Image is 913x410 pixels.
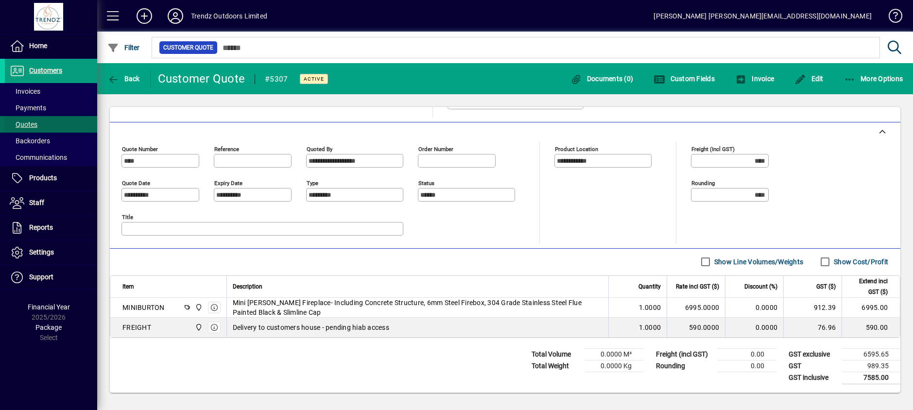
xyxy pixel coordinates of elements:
[527,348,585,360] td: Total Volume
[122,303,165,312] div: MINIBURTON
[638,281,661,292] span: Quantity
[29,223,53,231] span: Reports
[5,166,97,190] a: Products
[122,323,151,332] div: FREIGHT
[418,179,434,186] mat-label: Status
[214,179,242,186] mat-label: Expiry date
[192,322,204,333] span: New Plymouth
[783,298,842,318] td: 912.39
[527,360,585,372] td: Total Weight
[5,34,97,58] a: Home
[233,323,389,332] span: Delivery to customers house - pending hiab access
[784,348,842,360] td: GST exclusive
[744,281,777,292] span: Discount (%)
[214,145,239,152] mat-label: Reference
[842,348,900,360] td: 6595.65
[733,70,776,87] button: Invoice
[651,70,717,87] button: Custom Fields
[107,75,140,83] span: Back
[29,248,54,256] span: Settings
[307,179,318,186] mat-label: Type
[570,75,633,83] span: Documents (0)
[639,323,661,332] span: 1.0000
[673,323,719,332] div: 590.0000
[848,276,888,297] span: Extend incl GST ($)
[783,318,842,337] td: 76.96
[792,70,826,87] button: Edit
[639,303,661,312] span: 1.0000
[5,83,97,100] a: Invoices
[585,348,643,360] td: 0.0000 M³
[844,75,903,83] span: More Options
[97,70,151,87] app-page-header-button: Back
[725,318,783,337] td: 0.0000
[233,298,603,317] span: Mini [PERSON_NAME] Fireplace- Including Concrete Structure, 6mm Steel Firebox, 304 Grade Stainles...
[5,149,97,166] a: Communications
[842,70,906,87] button: More Options
[5,265,97,290] a: Support
[29,67,62,74] span: Customers
[654,75,715,83] span: Custom Fields
[105,70,142,87] button: Back
[307,145,332,152] mat-label: Quoted by
[842,298,900,318] td: 6995.00
[654,8,872,24] div: [PERSON_NAME] [PERSON_NAME][EMAIL_ADDRESS][DOMAIN_NAME]
[5,116,97,133] a: Quotes
[29,273,53,281] span: Support
[555,145,598,152] mat-label: Product location
[28,303,70,311] span: Financial Year
[5,240,97,265] a: Settings
[794,75,824,83] span: Edit
[160,7,191,25] button: Profile
[10,137,50,145] span: Backorders
[676,281,719,292] span: Rate incl GST ($)
[842,360,900,372] td: 989.35
[5,100,97,116] a: Payments
[129,7,160,25] button: Add
[712,257,803,267] label: Show Line Volumes/Weights
[718,348,776,360] td: 0.00
[35,324,62,331] span: Package
[784,360,842,372] td: GST
[691,179,715,186] mat-label: Rounding
[29,42,47,50] span: Home
[158,71,245,86] div: Customer Quote
[651,360,718,372] td: Rounding
[105,39,142,56] button: Filter
[10,154,67,161] span: Communications
[881,2,901,34] a: Knowledge Base
[735,75,774,83] span: Invoice
[10,104,46,112] span: Payments
[585,360,643,372] td: 0.0000 Kg
[10,120,37,128] span: Quotes
[233,281,262,292] span: Description
[29,174,57,182] span: Products
[304,76,324,82] span: Active
[192,302,204,313] span: New Plymouth
[651,348,718,360] td: Freight (incl GST)
[5,191,97,215] a: Staff
[10,87,40,95] span: Invoices
[122,213,133,220] mat-label: Title
[842,318,900,337] td: 590.00
[122,145,158,152] mat-label: Quote number
[418,145,453,152] mat-label: Order number
[122,281,134,292] span: Item
[5,133,97,149] a: Backorders
[107,44,140,51] span: Filter
[568,70,636,87] button: Documents (0)
[122,179,150,186] mat-label: Quote date
[29,199,44,206] span: Staff
[784,372,842,384] td: GST inclusive
[842,372,900,384] td: 7585.00
[725,298,783,318] td: 0.0000
[265,71,288,87] div: #5307
[5,216,97,240] a: Reports
[832,257,888,267] label: Show Cost/Profit
[718,360,776,372] td: 0.00
[816,281,836,292] span: GST ($)
[691,145,735,152] mat-label: Freight (incl GST)
[191,8,267,24] div: Trendz Outdoors Limited
[673,303,719,312] div: 6995.0000
[163,43,213,52] span: Customer Quote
